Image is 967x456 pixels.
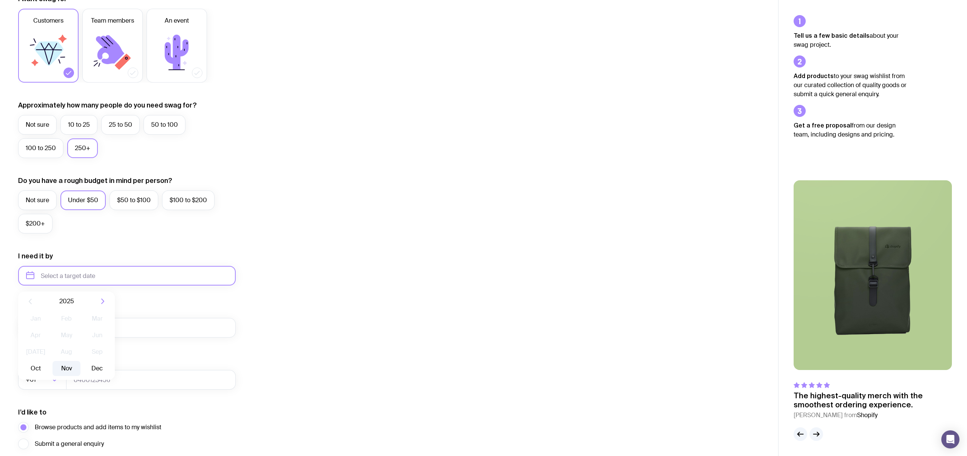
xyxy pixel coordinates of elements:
label: 50 to 100 [144,115,185,135]
strong: Add products [794,72,834,79]
button: Mar [83,311,111,326]
input: Search for option [37,370,49,390]
label: 250+ [67,138,98,158]
label: Not sure [18,190,57,210]
input: Select a target date [18,266,236,286]
label: 100 to 250 [18,138,63,158]
span: +61 [26,370,37,390]
strong: Tell us a few basic details [794,32,870,39]
strong: Get a free proposal [794,122,852,129]
span: Customers [33,16,63,25]
button: Apr [22,328,49,343]
button: [DATE] [22,344,49,359]
p: The highest-quality merch with the smoothest ordering experience. [794,391,952,409]
p: about your swag project. [794,31,907,49]
label: $100 to $200 [162,190,215,210]
button: Jun [83,328,111,343]
button: Aug [53,344,80,359]
span: Submit a general enquiry [35,439,104,448]
div: Search for option [18,370,66,390]
span: Team members [91,16,134,25]
label: $50 to $100 [110,190,158,210]
button: Nov [53,361,80,376]
p: from our design team, including designs and pricing. [794,121,907,139]
cite: [PERSON_NAME] from [794,411,952,420]
span: An event [165,16,189,25]
span: 2025 [59,297,74,306]
input: you@email.com [18,318,236,338]
button: Jan [22,311,49,326]
label: Do you have a rough budget in mind per person? [18,176,172,185]
input: 0400123456 [66,370,236,390]
button: May [53,328,80,343]
button: Feb [53,311,80,326]
div: Open Intercom Messenger [941,430,959,448]
span: Browse products and add items to my wishlist [35,423,161,432]
label: Under $50 [60,190,106,210]
p: to your swag wishlist from our curated collection of quality goods or submit a quick general enqu... [794,71,907,99]
label: I’d like to [18,408,46,417]
button: Sep [83,344,111,359]
label: $200+ [18,214,53,233]
button: Dec [83,361,111,376]
label: I need it by [18,252,53,261]
label: Not sure [18,115,57,135]
label: Approximately how many people do you need swag for? [18,101,197,110]
label: 10 to 25 [60,115,97,135]
label: 25 to 50 [101,115,140,135]
button: Oct [22,361,49,376]
span: Shopify [857,411,877,419]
